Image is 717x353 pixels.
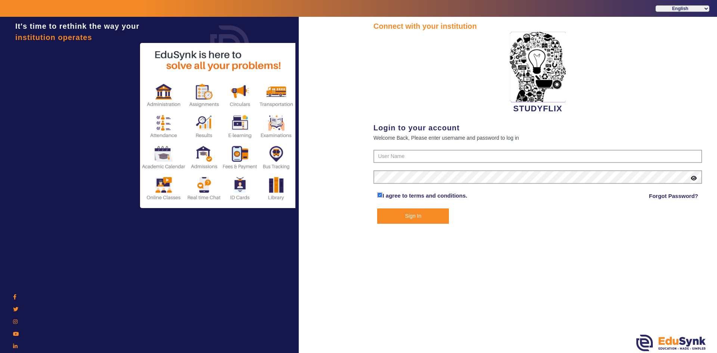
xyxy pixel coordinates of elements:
a: I agree to terms and conditions. [382,192,467,199]
div: STUDYFLIX [373,32,702,115]
img: login2.png [140,43,297,208]
div: Welcome Back, Please enter username and password to log in [373,133,702,142]
input: User Name [373,150,702,163]
a: Forgot Password? [649,192,698,201]
button: Sign In [377,208,449,224]
div: Connect with your institution [373,21,702,32]
img: edusynk.png [636,335,706,351]
img: login.png [202,17,258,73]
div: Login to your account [373,122,702,133]
span: It's time to rethink the way your [15,22,139,30]
img: 2da83ddf-6089-4dce-a9e2-416746467bdd [510,32,566,102]
span: institution operates [15,33,92,41]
